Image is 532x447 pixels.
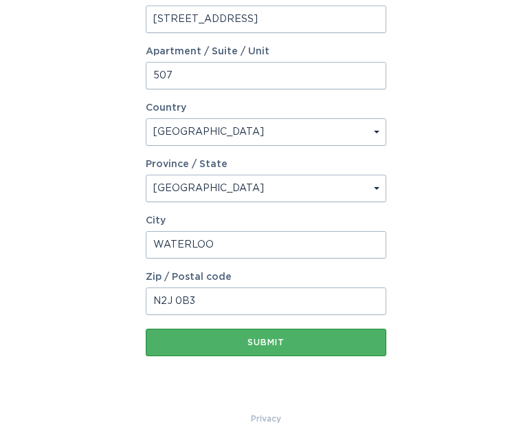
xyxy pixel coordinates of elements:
[146,160,228,169] label: Province / State
[153,338,379,347] div: Submit
[146,47,386,56] label: Apartment / Suite / Unit
[251,411,281,426] a: Privacy Policy & Terms of Use
[146,329,386,356] button: Submit
[146,103,186,113] label: Country
[146,272,386,282] label: Zip / Postal code
[146,216,386,226] label: City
